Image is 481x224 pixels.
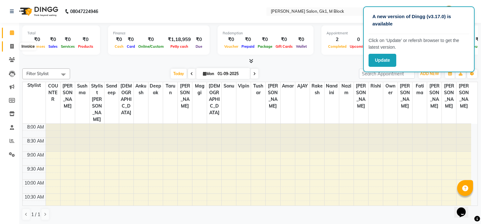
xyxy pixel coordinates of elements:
[240,36,256,43] div: ₹0
[339,82,354,97] span: Nazim
[251,82,265,97] span: Tushar
[125,36,137,43] div: ₹0
[442,82,456,110] span: [PERSON_NAME]
[148,82,163,97] span: Deepak
[137,44,165,49] span: Online/Custom
[369,82,383,90] span: Rishi
[47,44,59,49] span: Sales
[294,44,308,49] span: Wallet
[369,54,396,67] button: Update
[398,82,412,110] span: [PERSON_NAME]
[20,43,36,50] div: Invoice
[427,82,442,110] span: [PERSON_NAME]
[274,44,294,49] span: Gift Cards
[119,82,133,117] span: [DEMOGRAPHIC_DATA]
[420,71,439,76] span: ADD NEW
[46,82,60,103] span: COUNTER
[348,36,369,43] div: 0
[90,82,104,123] span: Stylist [PERSON_NAME]
[327,36,348,43] div: 2
[348,44,369,49] span: Upcoming
[26,152,46,158] div: 9:00 AM
[327,44,348,49] span: Completed
[75,82,90,97] span: Sushma
[274,36,294,43] div: ₹0
[354,82,368,110] span: [PERSON_NAME]
[27,36,47,43] div: ₹0
[201,71,216,76] span: Mon
[76,44,95,49] span: Products
[113,36,125,43] div: ₹0
[125,44,137,49] span: Card
[113,31,205,36] div: Finance
[134,82,148,97] span: Ankush
[61,82,75,110] span: [PERSON_NAME]
[383,82,398,97] span: Owner
[31,211,40,218] span: 1 / 1
[456,82,471,110] span: [PERSON_NAME]
[27,31,95,36] div: Total
[70,3,98,20] b: 08047224946
[24,194,46,200] div: 10:30 AM
[310,82,324,97] span: Rakesh
[369,37,469,51] p: Click on ‘Update’ or refersh browser to get the latest version.
[222,82,236,90] span: Sonu
[223,44,240,49] span: Voucher
[137,36,165,43] div: ₹0
[419,69,441,78] button: ADD NEW
[171,69,187,79] span: Today
[325,82,339,97] span: Nandini
[47,36,59,43] div: ₹0
[59,44,76,49] span: Services
[163,82,177,97] span: Tarun
[256,44,274,49] span: Package
[26,138,46,144] div: 8:30 AM
[26,166,46,172] div: 9:30 AM
[223,36,240,43] div: ₹0
[240,44,256,49] span: Prepaid
[294,36,308,43] div: ₹0
[413,82,427,97] span: Fatima
[236,82,251,90] span: Vipin
[26,71,49,76] span: Filter Stylist
[359,69,415,79] input: Search Appointment
[216,69,248,79] input: 2025-09-01
[193,36,205,43] div: ₹0
[295,82,310,90] span: AJAY
[327,31,406,36] div: Appointment
[454,199,475,218] iframe: chat widget
[59,36,76,43] div: ₹0
[194,44,204,49] span: Due
[26,124,46,130] div: 8:00 AM
[178,82,192,110] span: [PERSON_NAME]
[76,36,95,43] div: ₹0
[113,44,125,49] span: Cash
[16,3,60,20] img: logo
[207,82,221,117] span: [DEMOGRAPHIC_DATA]
[192,82,207,97] span: Maggi
[443,6,455,17] img: Rohit
[24,180,46,186] div: 10:00 AM
[23,82,46,89] div: Stylist
[223,31,308,36] div: Redemption
[256,36,274,43] div: ₹0
[104,82,119,97] span: Sandeep
[281,82,295,90] span: Amar
[372,13,465,27] p: A new version of Dingg (v3.17.0) is available
[169,44,190,49] span: Petty cash
[266,82,280,110] span: [PERSON_NAME]
[165,36,193,43] div: ₹1,18,959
